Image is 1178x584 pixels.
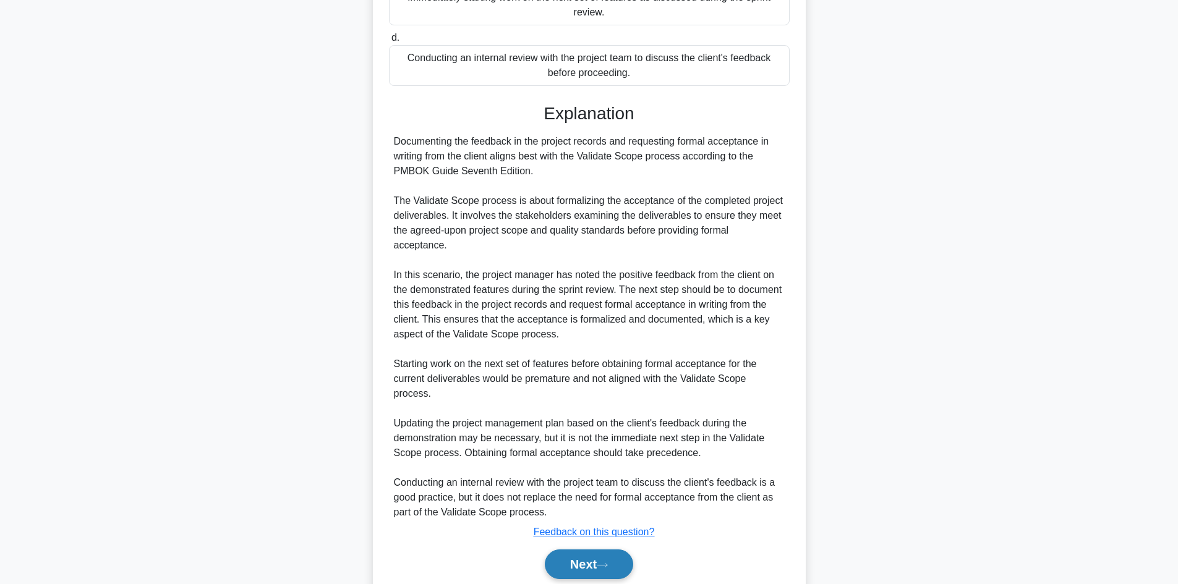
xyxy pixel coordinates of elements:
h3: Explanation [396,103,782,124]
button: Next [545,549,633,579]
div: Conducting an internal review with the project team to discuss the client's feedback before proce... [389,45,790,86]
a: Feedback on this question? [534,527,655,537]
div: Documenting the feedback in the project records and requesting formal acceptance in writing from ... [394,134,785,520]
span: d. [391,32,399,43]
